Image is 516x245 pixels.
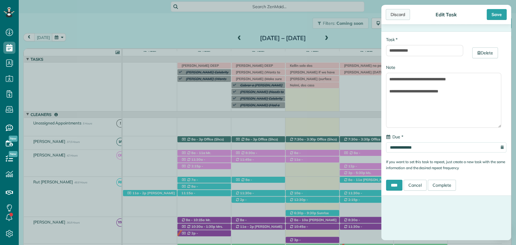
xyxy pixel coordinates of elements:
[9,151,18,157] span: New
[434,11,459,18] div: Edit Task
[472,47,498,58] a: Delete
[386,134,403,140] label: Due
[487,9,507,20] div: Save
[428,180,456,191] a: Complete
[386,64,395,70] label: Note
[386,37,397,43] label: Task
[386,160,505,170] small: If you want to set this task to repeat, just create a new task with the same information and the ...
[9,136,18,142] span: New
[386,9,410,20] div: Discard
[404,180,427,191] a: Cancel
